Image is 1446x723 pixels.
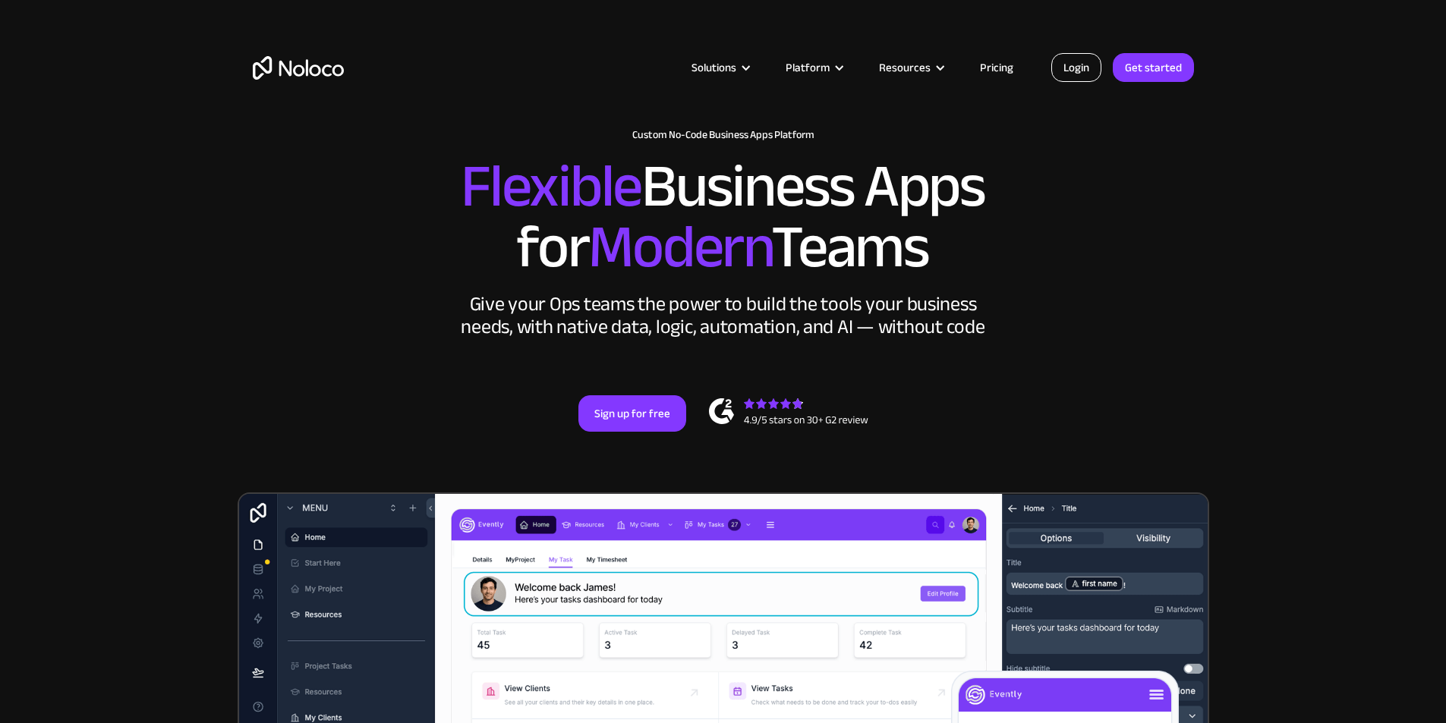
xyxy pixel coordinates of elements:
div: Platform [786,58,830,77]
div: Resources [879,58,931,77]
a: Get started [1113,53,1194,82]
div: Solutions [673,58,767,77]
div: Platform [767,58,860,77]
a: Login [1051,53,1101,82]
div: Solutions [691,58,736,77]
span: Modern [588,190,771,303]
a: Sign up for free [578,395,686,432]
div: Resources [860,58,961,77]
h2: Business Apps for Teams [253,156,1194,278]
div: Give your Ops teams the power to build the tools your business needs, with native data, logic, au... [458,293,989,338]
a: home [253,56,344,80]
a: Pricing [961,58,1032,77]
span: Flexible [461,130,641,243]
